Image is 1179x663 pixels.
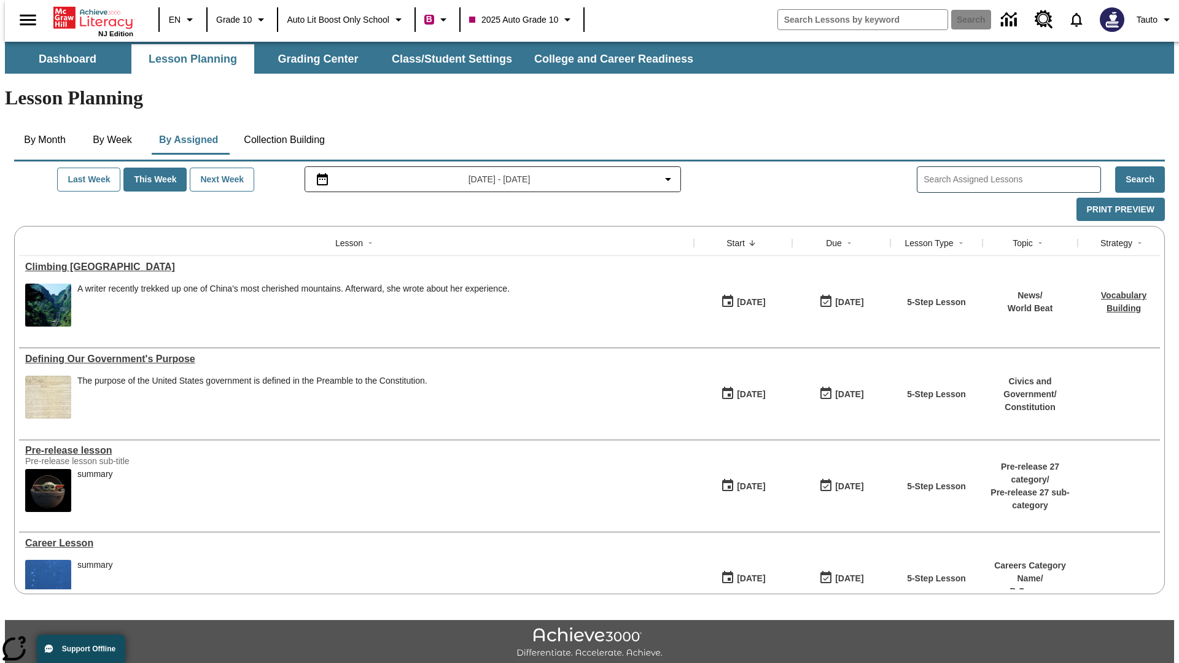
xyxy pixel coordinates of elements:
[25,469,71,512] img: hero alt text
[123,168,187,192] button: This Week
[815,475,868,498] button: 01/25/26: Last day the lesson can be accessed
[77,284,510,327] div: A writer recently trekked up one of China's most cherished mountains. Afterward, she wrote about ...
[989,460,1072,486] p: Pre-release 27 category /
[426,12,432,27] span: B
[98,30,133,37] span: NJ Edition
[737,295,765,310] div: [DATE]
[1033,236,1048,250] button: Sort
[1027,3,1060,36] a: Resource Center, Will open in new tab
[5,42,1174,74] div: SubNavbar
[778,10,947,29] input: search field
[989,486,1072,512] p: Pre-release 27 sub-category
[363,236,378,250] button: Sort
[257,44,379,74] button: Grading Center
[57,168,120,192] button: Last Week
[149,125,228,155] button: By Assigned
[907,296,966,309] p: 5-Step Lesson
[25,445,688,456] div: Pre-release lesson
[77,376,427,419] div: The purpose of the United States government is defined in the Preamble to the Constitution.
[419,9,456,31] button: Boost Class color is violet red. Change class color
[815,290,868,314] button: 06/30/26: Last day the lesson can be accessed
[216,14,252,26] span: Grade 10
[77,376,427,386] div: The purpose of the United States government is defined in the Preamble to the Constitution.
[737,571,765,586] div: [DATE]
[1060,4,1092,36] a: Notifications
[661,172,675,187] svg: Collapse Date Range Filter
[737,479,765,494] div: [DATE]
[25,456,209,466] div: Pre-release lesson sub-title
[131,44,254,74] button: Lesson Planning
[989,559,1072,585] p: Careers Category Name /
[1008,302,1053,315] p: World Beat
[524,44,703,74] button: College and Career Readiness
[516,627,663,659] img: Achieve3000 Differentiate Accelerate Achieve
[464,9,580,31] button: Class: 2025 Auto Grade 10, Select your class
[169,14,181,26] span: EN
[25,354,688,365] div: Defining Our Government's Purpose
[989,585,1072,598] p: B Careers
[382,44,522,74] button: Class/Student Settings
[5,44,704,74] div: SubNavbar
[905,237,953,249] div: Lesson Type
[726,237,745,249] div: Start
[82,125,143,155] button: By Week
[907,572,966,585] p: 5-Step Lesson
[1132,9,1179,31] button: Profile/Settings
[335,237,363,249] div: Lesson
[1115,166,1165,193] button: Search
[25,538,688,549] div: Career Lesson
[1013,237,1033,249] div: Topic
[25,262,688,273] div: Climbing Mount Tai
[25,262,688,273] a: Climbing Mount Tai, Lessons
[77,560,113,570] div: summary
[211,9,273,31] button: Grade: Grade 10, Select a grade
[745,236,760,250] button: Sort
[469,173,531,186] span: [DATE] - [DATE]
[163,9,203,31] button: Language: EN, Select a language
[6,44,129,74] button: Dashboard
[717,475,769,498] button: 01/22/25: First time the lesson was available
[907,480,966,493] p: 5-Step Lesson
[1092,4,1132,36] button: Select a new avatar
[77,560,113,603] span: summary
[25,284,71,327] img: 6000 stone steps to climb Mount Tai in Chinese countryside
[310,172,676,187] button: Select the date range menu item
[989,401,1072,414] p: Constitution
[835,387,863,402] div: [DATE]
[10,2,46,38] button: Open side menu
[62,645,115,653] span: Support Offline
[954,236,968,250] button: Sort
[1076,198,1165,222] button: Print Preview
[25,354,688,365] a: Defining Our Government's Purpose, Lessons
[1132,236,1147,250] button: Sort
[469,14,558,26] span: 2025 Auto Grade 10
[1100,7,1124,32] img: Avatar
[37,635,125,663] button: Support Offline
[77,469,113,512] div: summary
[25,560,71,603] img: fish
[835,571,863,586] div: [DATE]
[25,445,688,456] a: Pre-release lesson, Lessons
[1101,290,1146,313] a: Vocabulary Building
[717,382,769,406] button: 07/01/25: First time the lesson was available
[77,284,510,294] div: A writer recently trekked up one of China's most cherished mountains. Afterward, she wrote about ...
[14,125,76,155] button: By Month
[835,295,863,310] div: [DATE]
[717,567,769,590] button: 01/13/25: First time the lesson was available
[826,237,842,249] div: Due
[842,236,857,250] button: Sort
[815,382,868,406] button: 03/31/26: Last day the lesson can be accessed
[989,375,1072,401] p: Civics and Government /
[1100,237,1132,249] div: Strategy
[1137,14,1158,26] span: Tauto
[53,4,133,37] div: Home
[717,290,769,314] button: 07/22/25: First time the lesson was available
[25,376,71,419] img: This historic document written in calligraphic script on aged parchment, is the Preamble of the C...
[907,388,966,401] p: 5-Step Lesson
[287,14,389,26] span: Auto Lit Boost only School
[190,168,254,192] button: Next Week
[1008,289,1053,302] p: News /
